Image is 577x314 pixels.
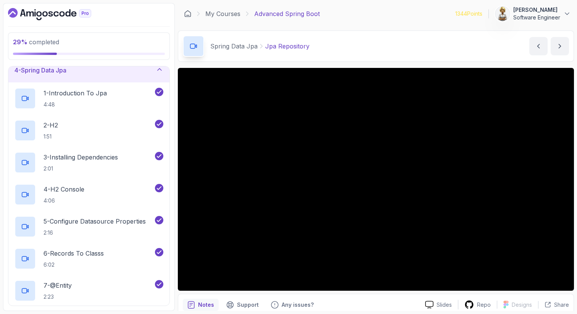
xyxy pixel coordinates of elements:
[455,10,482,18] p: 1344 Points
[15,248,163,269] button: 6-Records To Classs6:02
[210,42,258,51] p: Spring Data Jpa
[282,301,314,309] p: Any issues?
[529,37,548,55] button: previous content
[254,9,320,18] p: Advanced Spring Boot
[44,293,72,301] p: 2:23
[15,66,66,75] h3: 4 - Spring Data Jpa
[495,6,510,21] img: user profile image
[44,165,118,172] p: 2:01
[13,38,27,46] span: 29 %
[437,301,452,309] p: Slides
[178,68,574,291] iframe: 8 - JPA Repository
[266,299,318,311] button: Feedback button
[237,301,259,309] p: Support
[15,216,163,237] button: 5-Configure Datasource Properties2:16
[44,261,104,269] p: 6:02
[15,88,163,109] button: 1-Introduction To Jpa4:48
[513,6,560,14] p: [PERSON_NAME]
[44,101,107,108] p: 4:48
[458,300,497,309] a: Repo
[15,280,163,301] button: 7-@Entity2:23
[513,14,560,21] p: Software Engineer
[8,8,109,20] a: Dashboard
[15,152,163,173] button: 3-Installing Dependencies2:01
[551,37,569,55] button: next content
[44,229,146,237] p: 2:16
[184,10,192,18] a: Dashboard
[419,301,458,309] a: Slides
[44,217,146,226] p: 5 - Configure Datasource Properties
[222,299,263,311] button: Support button
[44,89,107,98] p: 1 - Introduction To Jpa
[205,9,240,18] a: My Courses
[265,42,309,51] p: Jpa Repository
[198,301,214,309] p: Notes
[15,120,163,141] button: 2-H21:51
[8,58,169,82] button: 4-Spring Data Jpa
[44,197,84,205] p: 4:06
[477,301,491,309] p: Repo
[44,281,72,290] p: 7 - @Entity
[44,121,58,130] p: 2 - H2
[15,184,163,205] button: 4-H2 Console4:06
[538,301,569,309] button: Share
[512,301,532,309] p: Designs
[554,301,569,309] p: Share
[44,185,84,194] p: 4 - H2 Console
[13,38,59,46] span: completed
[44,133,58,140] p: 1:51
[44,249,104,258] p: 6 - Records To Classs
[44,153,118,162] p: 3 - Installing Dependencies
[495,6,571,21] button: user profile image[PERSON_NAME]Software Engineer
[183,299,219,311] button: notes button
